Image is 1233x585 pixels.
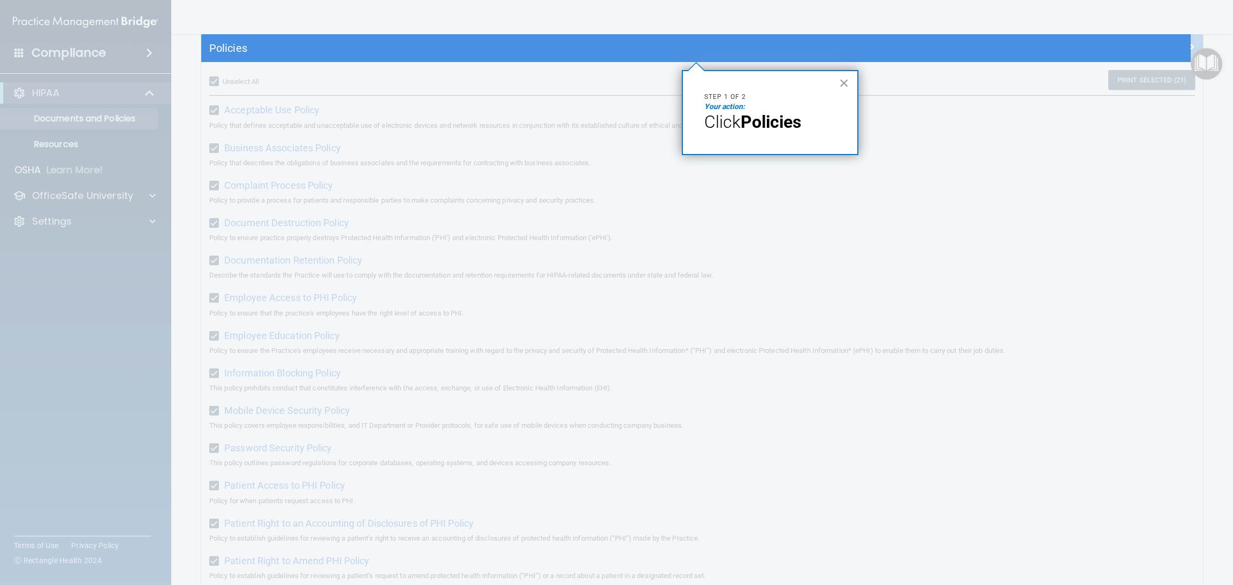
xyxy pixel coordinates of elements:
button: Close [839,74,849,91]
p: Step 1 of 2 [704,93,836,102]
strong: Policies [741,112,801,132]
h5: Policies [209,42,945,54]
iframe: Drift Widget Chat Controller [1179,517,1220,557]
em: Your action: [704,102,745,111]
span: Click [704,112,741,132]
